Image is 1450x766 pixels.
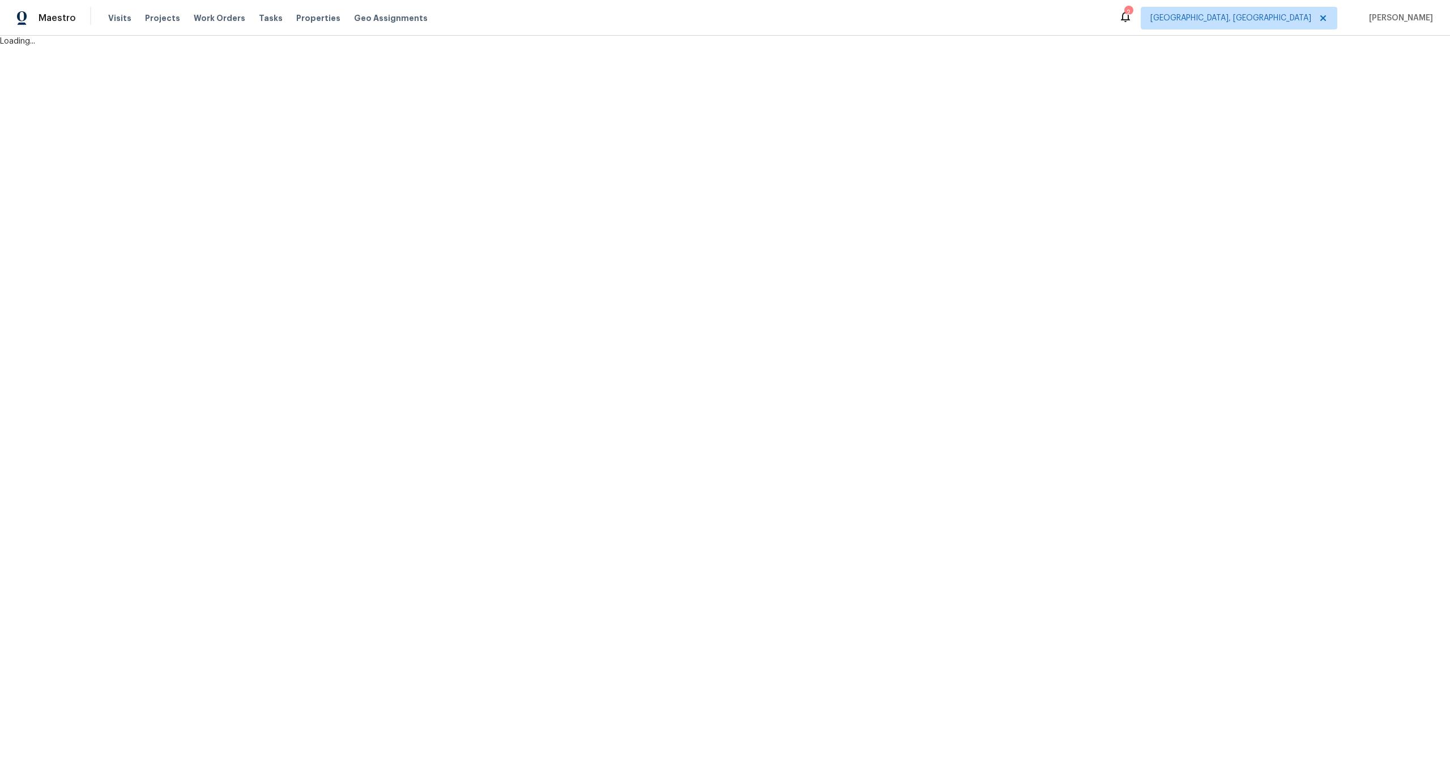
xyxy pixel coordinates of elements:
span: Work Orders [194,12,245,24]
span: [GEOGRAPHIC_DATA], [GEOGRAPHIC_DATA] [1150,12,1311,24]
span: Maestro [39,12,76,24]
span: [PERSON_NAME] [1364,12,1433,24]
span: Tasks [259,14,283,22]
span: Properties [296,12,340,24]
span: Visits [108,12,131,24]
div: 2 [1124,7,1132,18]
span: Geo Assignments [354,12,428,24]
span: Projects [145,12,180,24]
